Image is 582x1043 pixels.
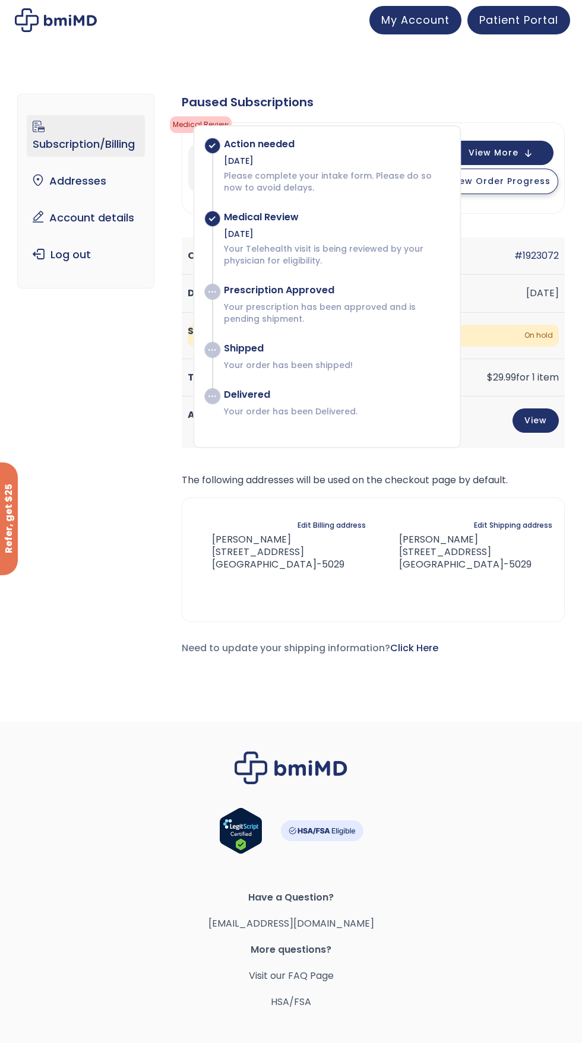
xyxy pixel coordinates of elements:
[513,408,559,433] a: View
[280,820,363,841] img: HSA-FSA
[487,370,493,384] span: $
[514,249,559,262] a: #1923072
[182,641,438,655] span: Need to update your shipping information?
[170,116,232,133] span: Medical Review
[474,517,552,534] a: Edit Shipping address
[15,8,97,32] img: My account
[469,149,518,157] span: View More
[224,389,448,401] div: Delivered
[224,170,448,194] p: Please complete your intake form. Please do so now to avoid delays.
[182,359,565,397] td: for 1 item
[224,359,448,371] p: Your order has been shipped!
[487,370,516,384] span: 29.99
[188,144,236,192] img: GLP-1 Monthly Treatment Plan
[224,284,448,296] div: Prescription Approved
[381,12,450,27] span: My Account
[17,94,154,289] nav: Account pages
[219,807,262,860] a: Verify LegitScript Approval for www.bmimd.com
[219,807,262,854] img: Verify Approval for www.bmimd.com
[224,343,448,354] div: Shipped
[224,405,448,417] p: Your order has been Delivered.
[182,472,565,489] p: The following addresses will be used on the checkout page by default.
[298,517,366,534] a: Edit Billing address
[380,534,532,570] address: [PERSON_NAME] [STREET_ADDRESS] [GEOGRAPHIC_DATA]-5029
[235,752,347,784] img: Brand Logo
[182,94,565,110] div: Paused Subscriptions
[27,242,144,267] a: Log out
[18,941,564,958] span: More questions?
[27,169,144,194] a: Addresses
[27,115,144,157] a: Subscription/Billing
[194,534,344,570] address: [PERSON_NAME] [STREET_ADDRESS] [GEOGRAPHIC_DATA]-5029
[208,917,374,930] a: [EMAIL_ADDRESS][DOMAIN_NAME]
[224,138,448,150] div: Action needed
[479,12,558,27] span: Patient Portal
[450,175,551,187] span: View Order Progress
[447,141,553,165] button: View More
[442,169,558,194] button: View Order Progress
[224,228,448,240] div: [DATE]
[526,286,559,300] time: [DATE]
[224,211,448,223] div: Medical Review
[271,995,311,1009] a: HSA/FSA
[18,889,564,906] span: Have a Question?
[27,205,144,230] a: Account details
[224,243,448,267] p: Your Telehealth visit is being reviewed by your physician for eligibility.
[249,969,334,982] a: Visit our FAQ Page
[467,6,570,34] a: Patient Portal
[390,641,438,655] a: Click Here
[224,301,448,325] p: Your prescription has been approved and is pending shipment.
[224,155,448,167] div: [DATE]
[369,6,461,34] a: My Account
